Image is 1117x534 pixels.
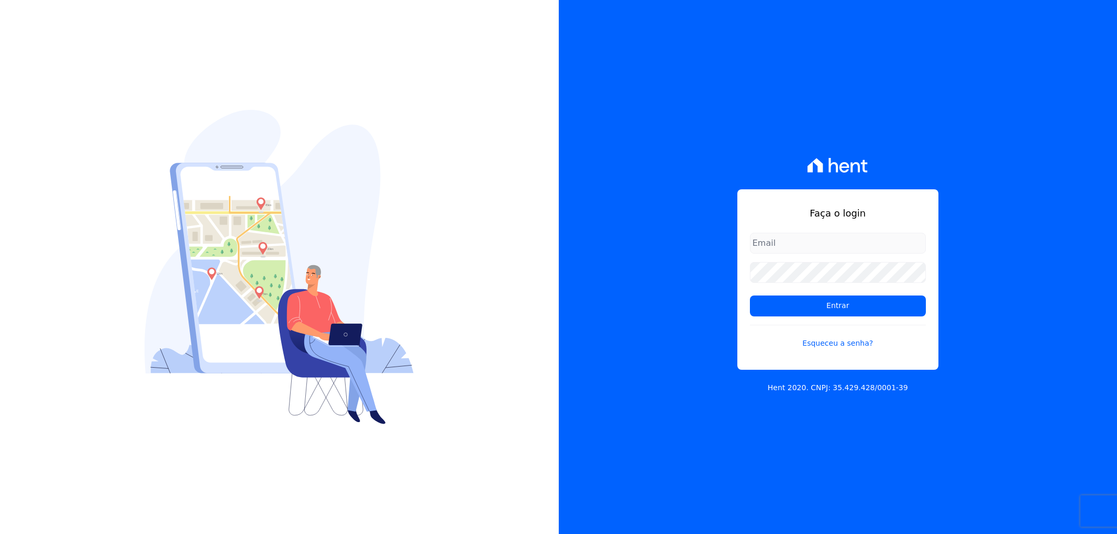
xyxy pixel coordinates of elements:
p: Hent 2020. CNPJ: 35.429.428/0001-39 [768,382,908,393]
a: Esqueceu a senha? [750,325,926,349]
input: Entrar [750,296,926,316]
input: Email [750,233,926,254]
img: Login [145,110,414,424]
h1: Faça o login [750,206,926,220]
